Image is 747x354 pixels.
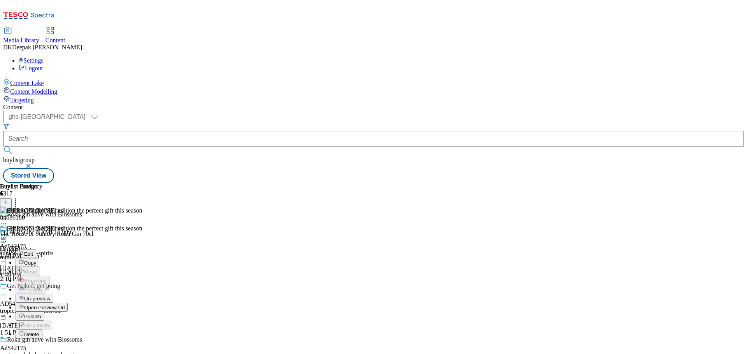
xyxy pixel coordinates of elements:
[10,88,57,95] span: Content Modelling
[24,323,49,328] span: Un-publish
[3,37,39,44] span: Media Library
[3,95,744,104] a: Targeting
[7,336,82,343] div: Roku gin alive with Blossoms
[24,305,65,310] span: Open Preview Url
[3,157,35,163] span: buylistgroup
[3,44,12,51] span: DK
[3,104,744,111] div: Content
[3,123,9,129] svg: Search Filters
[16,258,39,267] button: Copy
[16,276,50,285] button: Reporting
[24,278,47,284] span: Reporting
[10,97,34,103] span: Targeting
[16,321,52,330] button: Un-publish
[16,312,44,321] button: Publish
[16,294,53,303] button: Un-preview
[3,168,54,183] button: Stored View
[24,331,39,337] span: Delete
[24,296,50,302] span: Un-preview
[19,57,44,64] a: Settings
[16,330,42,338] button: Delete
[3,28,39,44] a: Media Library
[16,285,46,294] button: Preview
[12,44,82,51] span: Deepak [PERSON_NAME]
[46,37,65,44] span: Content
[3,131,744,146] input: Search
[3,87,744,95] a: Content Modelling
[16,267,40,276] button: Move
[10,80,44,86] span: Content Lake
[16,303,68,312] button: Open Preview Url
[24,314,41,319] span: Publish
[3,78,744,87] a: Content Lake
[19,65,43,71] a: Logout
[24,269,37,275] span: Move
[46,28,65,44] a: Content
[7,225,142,232] div: [PERSON_NAME] edition the perfect gift this season
[24,260,36,266] span: Copy
[24,287,42,293] span: Preview
[7,207,142,214] div: [PERSON_NAME] edition the perfect gift this season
